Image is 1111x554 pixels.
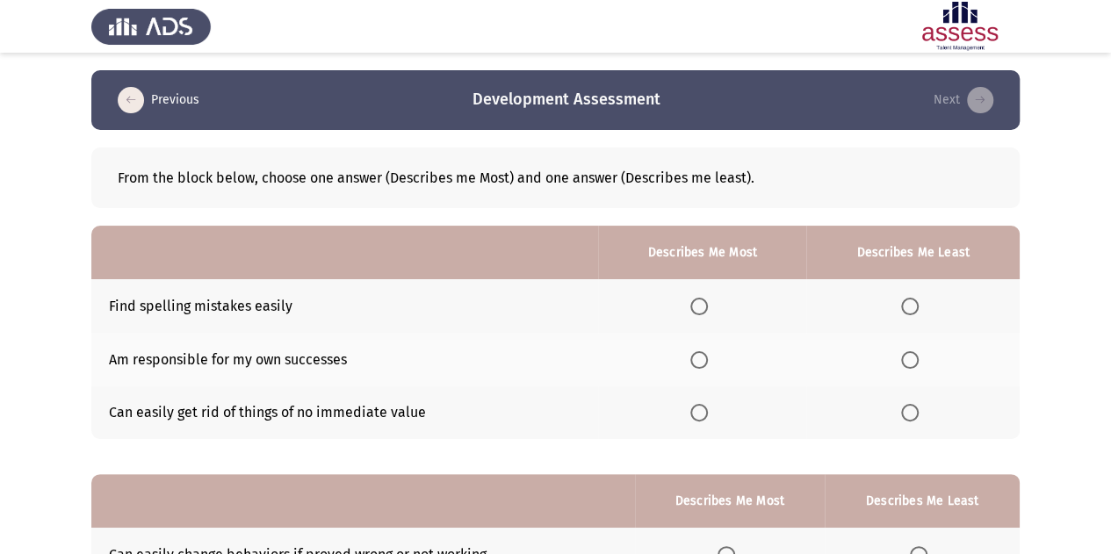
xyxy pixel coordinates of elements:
img: Assess Talent Management logo [91,2,211,51]
button: check the missing [928,86,999,114]
div: From the block below, choose one answer (Describes me Most) and one answer (Describes me least). [118,169,993,186]
th: Describes Me Least [806,226,1020,279]
td: Find spelling mistakes easily [91,279,598,333]
mat-radio-group: Select an option [901,404,926,421]
mat-radio-group: Select an option [690,297,715,313]
mat-radio-group: Select an option [901,297,926,313]
th: Describes Me Most [635,474,825,528]
mat-radio-group: Select an option [690,404,715,421]
mat-radio-group: Select an option [901,350,926,367]
td: Am responsible for my own successes [91,333,598,386]
th: Describes Me Least [825,474,1020,528]
img: Assessment logo of Development Assessment R1 (EN/AR) [900,2,1020,51]
h3: Development Assessment [473,89,660,111]
th: Describes Me Most [598,226,806,279]
button: load previous page [112,86,205,114]
td: Can easily get rid of things of no immediate value [91,386,598,440]
mat-radio-group: Select an option [690,350,715,367]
